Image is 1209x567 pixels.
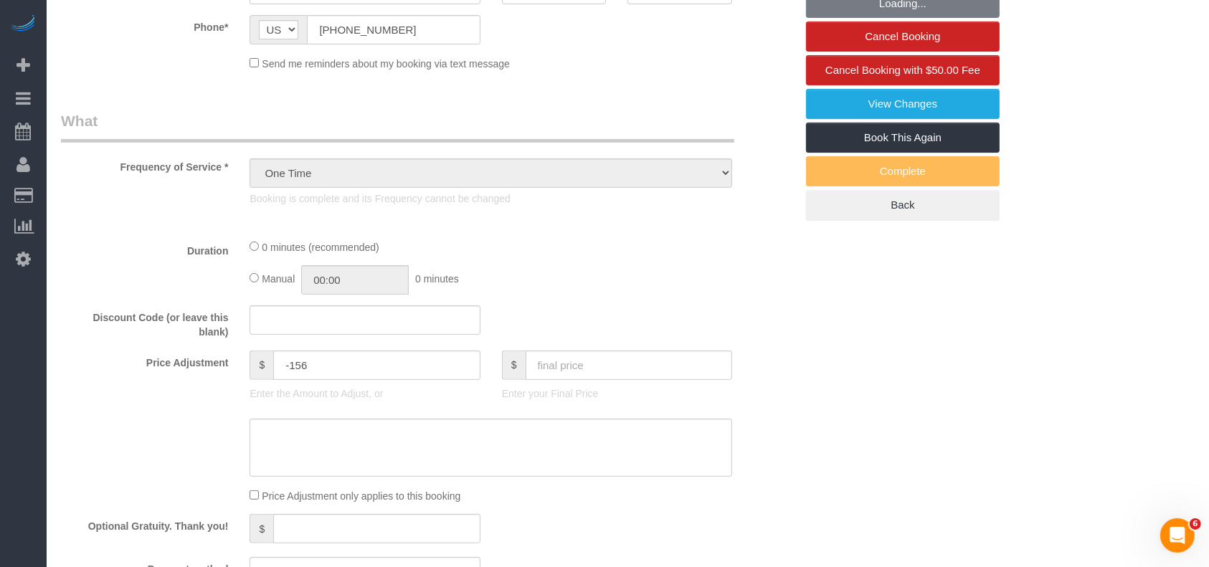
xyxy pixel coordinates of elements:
[262,242,379,253] span: 0 minutes (recommended)
[502,386,732,401] p: Enter your Final Price
[1190,518,1201,530] span: 6
[1160,518,1195,553] iframe: Intercom live chat
[307,15,480,44] input: Phone*
[250,351,273,380] span: $
[502,351,526,380] span: $
[526,351,733,380] input: final price
[415,273,459,285] span: 0 minutes
[9,14,37,34] img: Automaid Logo
[50,15,239,34] label: Phone*
[50,514,239,533] label: Optional Gratuity. Thank you!
[262,273,295,285] span: Manual
[262,58,510,70] span: Send me reminders about my booking via text message
[250,386,480,401] p: Enter the Amount to Adjust, or
[806,22,1000,52] a: Cancel Booking
[806,190,1000,220] a: Back
[806,55,1000,85] a: Cancel Booking with $50.00 Fee
[50,305,239,339] label: Discount Code (or leave this blank)
[250,191,732,206] p: Booking is complete and its Frequency cannot be changed
[825,64,980,76] span: Cancel Booking with $50.00 Fee
[262,490,460,502] span: Price Adjustment only applies to this booking
[806,89,1000,119] a: View Changes
[61,110,734,143] legend: What
[250,514,273,543] span: $
[50,239,239,258] label: Duration
[50,155,239,174] label: Frequency of Service *
[50,351,239,370] label: Price Adjustment
[806,123,1000,153] a: Book This Again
